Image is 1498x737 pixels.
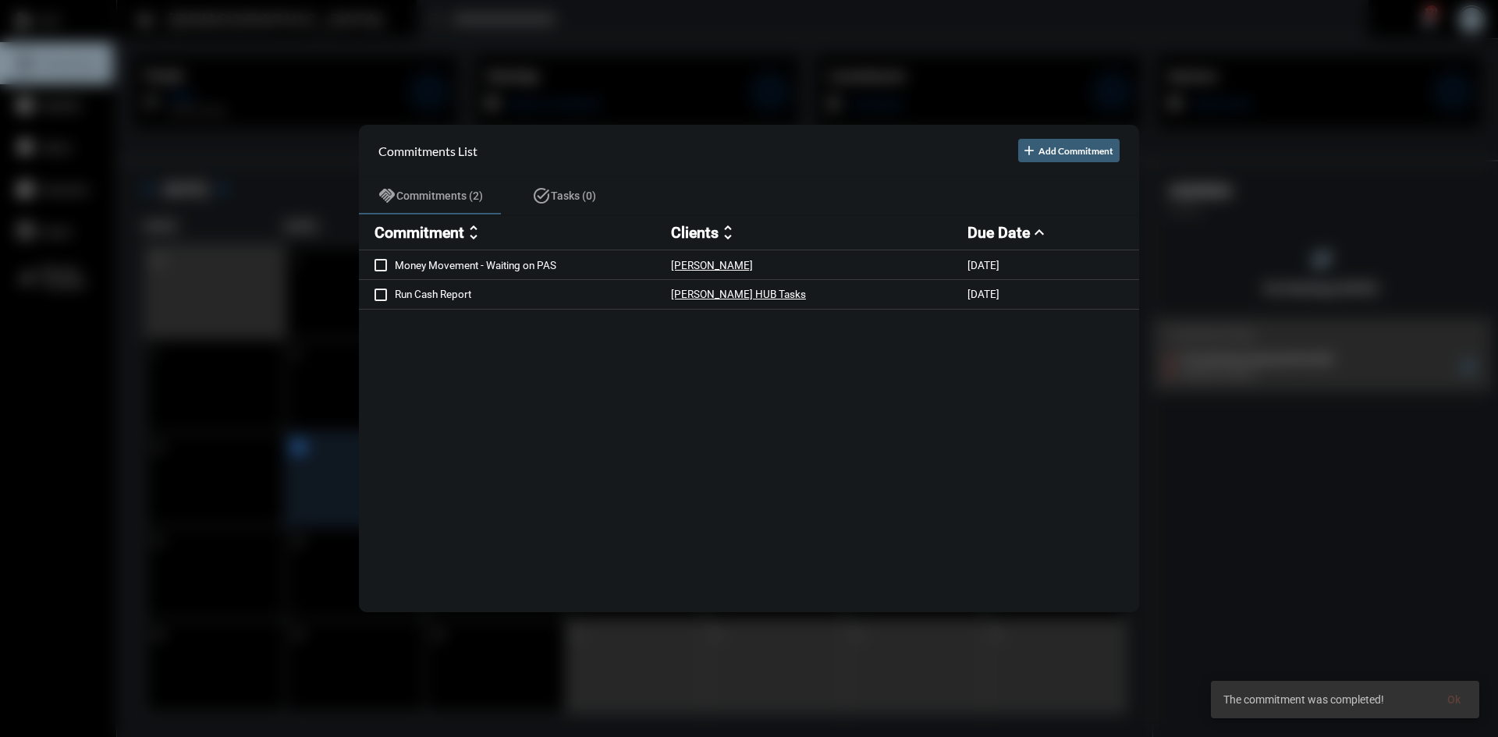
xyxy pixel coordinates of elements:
mat-icon: expand_less [1030,223,1049,242]
p: Money Movement - Waiting on PAS [395,259,671,271]
p: [DATE] [967,259,999,271]
span: The commitment was completed! [1223,692,1384,707]
mat-icon: task_alt [532,186,551,205]
span: Commitments (2) [396,190,483,202]
h2: Due Date [967,224,1030,242]
mat-icon: unfold_more [719,223,737,242]
h2: Commitment [374,224,464,242]
mat-icon: add [1021,143,1037,158]
p: [PERSON_NAME] [671,259,753,271]
button: Add Commitment [1018,139,1120,162]
button: Ok [1435,686,1473,714]
mat-icon: handshake [378,186,396,205]
p: [DATE] [967,288,999,300]
span: Tasks (0) [551,190,596,202]
h2: Clients [671,224,719,242]
mat-icon: unfold_more [464,223,483,242]
p: Run Cash Report [395,288,671,300]
span: Ok [1447,693,1461,706]
h2: Commitments List [378,144,477,158]
p: [PERSON_NAME] HUB Tasks [671,288,806,300]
